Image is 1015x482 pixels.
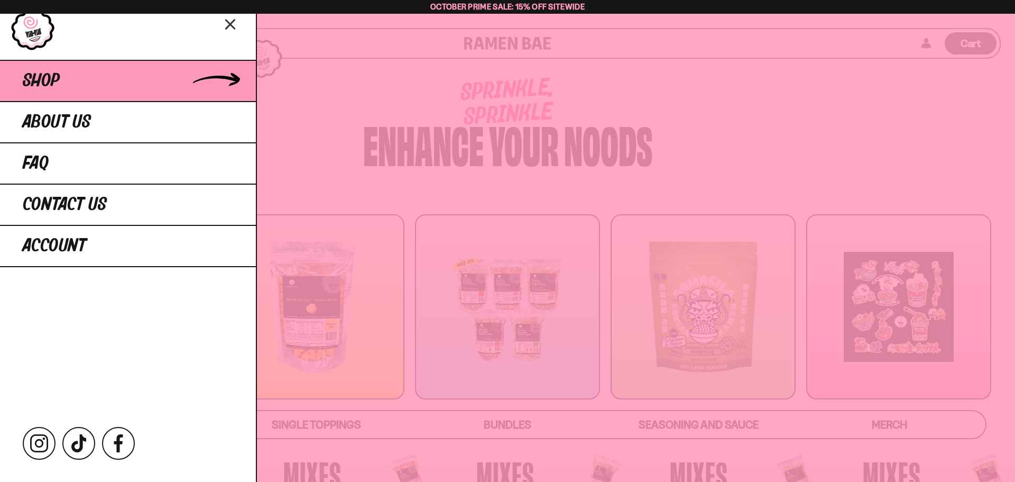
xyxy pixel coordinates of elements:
span: FAQ [23,154,49,173]
span: About Us [23,113,91,132]
span: Account [23,237,86,256]
span: Shop [23,71,60,90]
span: Contact Us [23,195,107,214]
button: Close menu [222,14,240,33]
span: October Prime Sale: 15% off Sitewide [430,2,585,12]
